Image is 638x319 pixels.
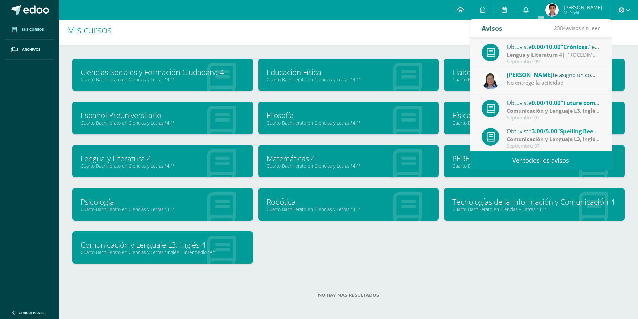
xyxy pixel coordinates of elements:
[561,43,592,51] span: "Crónicas."
[452,153,616,164] a: PEREL
[81,240,244,250] a: Comunicación y Lenguaje L3, Inglés 4
[470,151,612,170] a: Ver todos los avisos
[267,196,430,207] a: Robótica
[72,293,625,298] label: No hay más resultados
[507,51,562,58] strong: Lengua y Literatura 4
[452,196,616,207] a: Tecnologías de la Información y Comunicación 4
[507,143,600,149] div: Septiembre 07
[267,76,430,83] a: Cuarto Bachillerato en Ciencias y Letras "4.1"
[267,110,430,121] a: Filosofía
[81,153,244,164] a: Lengua y Literatura 4
[81,110,244,121] a: Español Preuniversitario
[81,76,244,83] a: Cuarto Bachillerato en Ciencias y Letras "4.1"
[5,20,54,40] a: Mis cursos
[507,79,600,87] div: No entregó la actividad-
[81,119,244,126] a: Cuarto Bachillerato en Ciencias y Letras "4.1"
[507,107,602,114] strong: Comunicación y Lenguaje L3, Inglés 4
[67,23,112,36] span: Mis cursos
[564,10,602,16] span: Mi Perfil
[531,43,561,51] span: 0.00/10.00
[5,40,54,60] a: Archivos
[507,98,600,107] div: Obtuviste en
[81,206,244,212] a: Cuarto Bachillerato en Ciencias y Letras "4.1"
[267,153,430,164] a: Matemáticas 4
[22,27,44,32] span: Mis cursos
[452,163,616,169] a: Cuarto Bachillerato en Ciencias y Letras "4.1"
[267,163,430,169] a: Cuarto Bachillerato en Ciencias y Letras "4.1"
[531,127,557,135] span: 3.00/5.00
[564,4,602,11] span: [PERSON_NAME]
[267,119,430,126] a: Cuarto Bachillerato en Ciencias y Letras "4.1"
[507,135,602,143] strong: Comunicación y Lenguaje L3, Inglés 4
[545,3,559,17] img: ad77e3f9df94358eacc2c987ab8775bb.png
[452,206,616,212] a: Cuarto Bachillerato en Ciencias y Letras "4.1"
[81,196,244,207] a: Psicología
[482,19,502,37] div: Avisos
[554,24,566,32] span: 2384
[554,24,600,32] span: avisos sin leer
[452,110,616,121] a: Física
[507,59,600,65] div: Septiembre 09
[81,249,244,255] a: Cuarto Bachillerato en Ciencias y Letras "Inglés - Intermedio "A""
[507,135,600,143] div: | PROCEDIMENTAL
[507,107,600,115] div: | PROCEDIMENTAL
[507,70,600,79] div: te asignó un comentario en 'Future comparatives' para 'Comunicación y Lenguaje L3, Inglés 4'
[19,310,44,315] span: Cerrar panel
[22,47,40,52] span: Archivos
[267,67,430,77] a: Educación Física
[507,51,600,59] div: | PROCEDIMENTAL
[482,72,499,89] img: 8a517a26fde2b7d9032ce51f9264dd8d.png
[557,127,598,135] span: "Spelling Bee"
[452,76,616,83] a: Cuarto Bachillerato en Ciencias y Letras "4.1"
[507,127,600,135] div: Obtuviste en
[561,99,624,107] span: "Future comparatives"
[267,206,430,212] a: Cuarto Bachillerato en Ciencias y Letras "4.1"
[507,42,600,51] div: Obtuviste en
[531,99,561,107] span: 0.00/10.00
[452,119,616,126] a: Cuarto Bachillerato en Ciencias y Letras "4.1"
[452,67,616,77] a: Elaboración y Gestión de Proyectos
[81,67,244,77] a: Ciencias Sociales y Formación Ciudadana 4
[507,115,600,121] div: Septiembre 07
[507,71,553,79] span: [PERSON_NAME]
[81,163,244,169] a: Cuarto Bachillerato en Ciencias y Letras "4.1"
